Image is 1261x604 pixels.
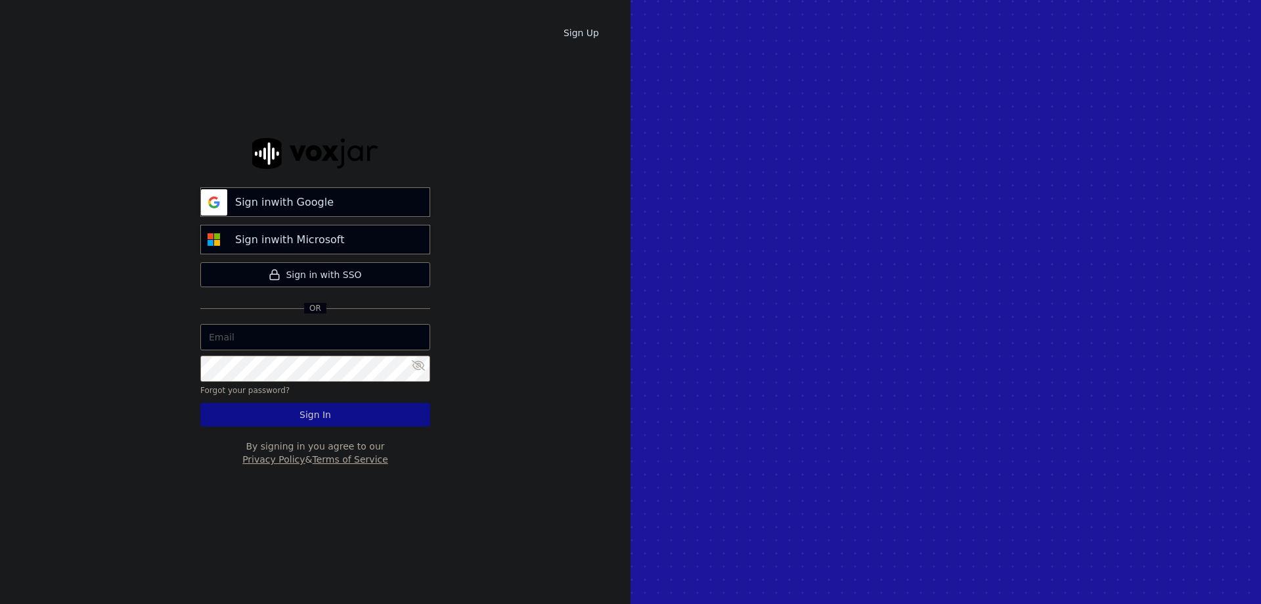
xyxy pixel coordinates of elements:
img: microsoft Sign in button [201,227,227,253]
button: Privacy Policy [242,453,305,466]
button: Sign inwith Google [200,187,430,217]
button: Sign In [200,403,430,427]
button: Forgot your password? [200,385,290,396]
img: logo [252,138,378,169]
span: Or [304,303,326,314]
button: Sign inwith Microsoft [200,225,430,254]
img: google Sign in button [201,189,227,216]
div: By signing in you agree to our & [200,440,430,466]
a: Sign Up [553,21,609,45]
p: Sign in with Google [235,195,334,210]
button: Terms of Service [312,453,387,466]
a: Sign in with SSO [200,262,430,287]
p: Sign in with Microsoft [235,232,344,248]
input: Email [200,324,430,350]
